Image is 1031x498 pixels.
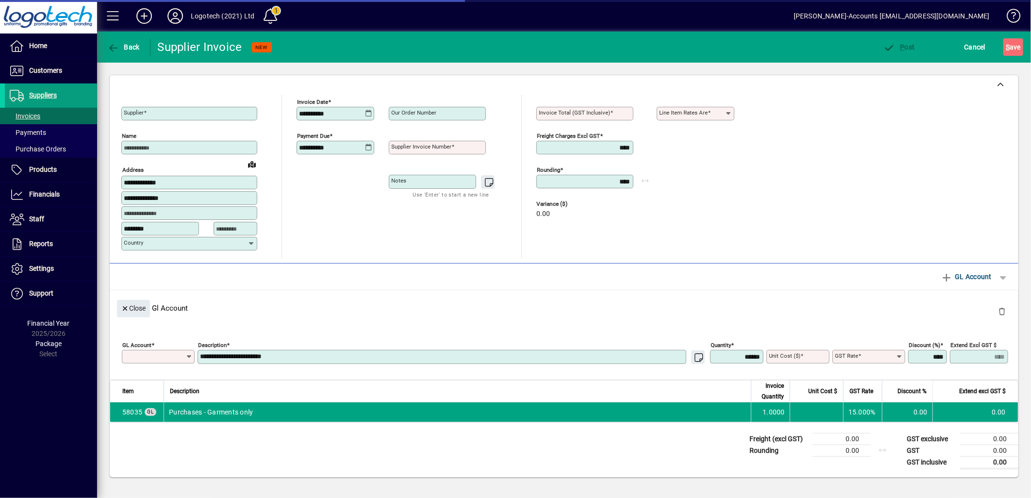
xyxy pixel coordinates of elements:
app-page-header-button: Delete [990,307,1014,315]
span: Products [29,166,57,173]
span: Support [29,289,53,297]
mat-label: Country [124,239,143,246]
a: Settings [5,257,97,281]
span: Back [107,43,140,51]
mat-label: Description [198,341,227,348]
div: [PERSON_NAME]-Accounts [EMAIL_ADDRESS][DOMAIN_NAME] [794,8,990,24]
mat-label: Notes [391,177,406,184]
button: Add [129,7,160,25]
span: S [1006,43,1010,51]
a: Purchase Orders [5,141,97,157]
mat-label: Supplier [124,109,144,116]
mat-label: Invoice Total (GST inclusive) [539,109,610,116]
span: Financial Year [28,319,70,327]
span: NEW [256,44,268,50]
td: 0.00 [882,402,932,422]
td: 0.00 [960,433,1018,445]
span: Staff [29,215,44,223]
td: 0.00 [960,445,1018,456]
span: Cancel [964,39,986,55]
span: GL [147,409,154,415]
button: Cancel [962,38,988,56]
div: Gl Account [110,290,1018,326]
a: Home [5,34,97,58]
a: Customers [5,59,97,83]
mat-label: Freight charges excl GST [537,133,600,139]
button: Close [117,300,150,317]
mat-label: Discount (%) [909,341,940,348]
td: GST [902,445,960,456]
mat-label: Invoice date [297,99,328,105]
button: Back [105,38,142,56]
span: Description [170,386,200,397]
td: Purchases - Garments only [164,402,751,422]
td: 0.00 [932,402,1018,422]
span: Close [121,300,146,316]
span: Home [29,42,47,50]
span: Customers [29,66,62,74]
a: Staff [5,207,97,232]
a: Knowledge Base [999,2,1019,33]
a: View on map [244,156,260,172]
span: Variance ($) [536,201,595,207]
span: Invoice Quantity [757,381,784,402]
span: 0.00 [536,210,550,218]
td: 0.00 [813,445,871,456]
mat-label: Line item rates are [659,109,708,116]
span: Suppliers [29,91,57,99]
button: Save [1003,38,1023,56]
div: Supplier Invoice [158,39,242,55]
mat-label: Unit Cost ($) [769,352,800,359]
mat-label: Rounding [537,166,560,173]
td: GST exclusive [902,433,960,445]
td: 1.0000 [751,402,790,422]
button: Delete [990,300,1014,323]
span: Invoices [10,112,40,120]
app-page-header-button: Back [97,38,150,56]
td: 15.000% [843,402,882,422]
mat-label: GL Account [122,341,151,348]
mat-label: Payment due [297,133,330,139]
span: P [900,43,905,51]
a: Payments [5,124,97,141]
a: Reports [5,232,97,256]
span: Settings [29,265,54,272]
td: 0.00 [813,433,871,445]
span: Discount % [898,386,927,397]
app-page-header-button: Close [115,303,152,312]
span: Reports [29,240,53,248]
div: Logotech (2021) Ltd [191,8,254,24]
mat-label: Our order number [391,109,436,116]
span: Purchase Orders [10,145,66,153]
mat-label: GST rate [835,352,858,359]
a: Support [5,282,97,306]
mat-label: Extend excl GST $ [950,341,997,348]
a: Financials [5,183,97,207]
button: Profile [160,7,191,25]
mat-label: Quantity [711,341,731,348]
span: ave [1006,39,1021,55]
span: Item [122,386,134,397]
td: Rounding [745,445,813,456]
span: ost [883,43,915,51]
span: Package [35,340,62,348]
td: GST inclusive [902,456,960,468]
mat-label: Name [122,133,136,139]
span: Payments [10,129,46,136]
span: Financials [29,190,60,198]
span: GST Rate [849,386,873,397]
td: 0.00 [960,456,1018,468]
span: Unit Cost $ [808,386,837,397]
td: Freight (excl GST) [745,433,813,445]
span: Purchases - Garments only [122,407,142,417]
span: Extend excl GST $ [959,386,1006,397]
mat-hint: Use 'Enter' to start a new line [413,189,489,200]
a: Invoices [5,108,97,124]
mat-label: Supplier invoice number [391,143,451,150]
button: Post [881,38,917,56]
a: Products [5,158,97,182]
